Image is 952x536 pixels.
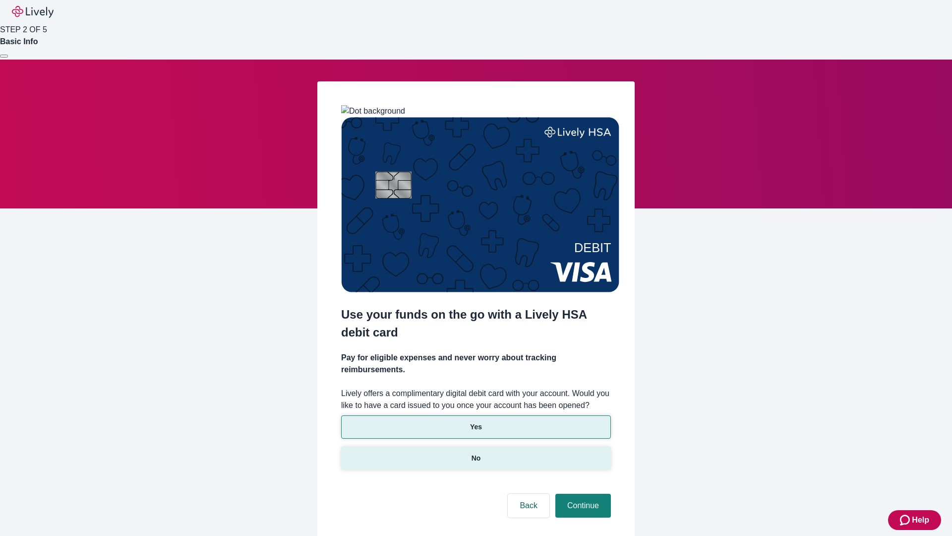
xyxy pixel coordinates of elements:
[555,494,611,518] button: Continue
[912,514,929,526] span: Help
[341,352,611,376] h4: Pay for eligible expenses and never worry about tracking reimbursements.
[341,117,619,292] img: Debit card
[341,447,611,470] button: No
[900,514,912,526] svg: Zendesk support icon
[470,422,482,432] p: Yes
[341,105,405,117] img: Dot background
[341,388,611,411] label: Lively offers a complimentary digital debit card with your account. Would you like to have a card...
[12,6,54,18] img: Lively
[472,453,481,464] p: No
[508,494,549,518] button: Back
[888,510,941,530] button: Zendesk support iconHelp
[341,415,611,439] button: Yes
[341,306,611,341] h2: Use your funds on the go with a Lively HSA debit card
